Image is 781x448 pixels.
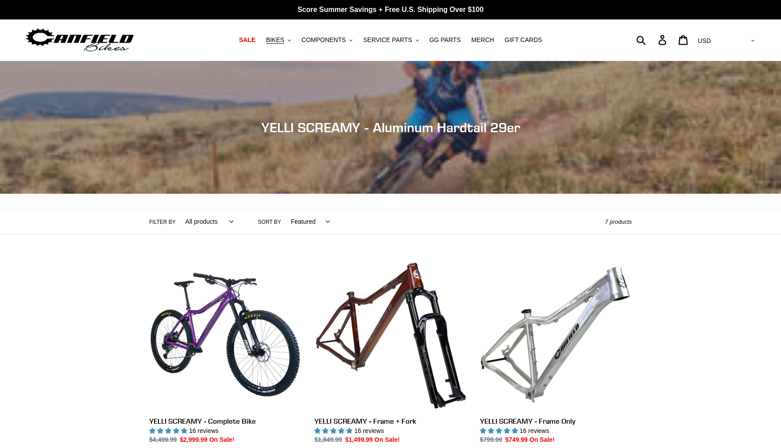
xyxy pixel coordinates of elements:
[500,34,547,46] a: GIFT CARDS
[24,26,135,54] img: Canfield Bikes
[425,34,465,46] a: GG PARTS
[149,218,176,226] label: Filter by
[605,218,632,225] span: 7 products
[239,36,255,44] span: SALE
[641,30,664,50] input: Search
[297,34,357,46] button: COMPONENTS
[429,36,461,44] span: GG PARTS
[235,34,260,46] a: SALE
[266,36,284,44] span: BIKES
[359,34,423,46] button: SERVICE PARTS
[505,36,542,44] span: GIFT CARDS
[261,119,520,135] span: YELLI SCREAMY - Aluminum Hardtail 29er
[363,36,412,44] span: SERVICE PARTS
[472,36,494,44] span: MERCH
[258,218,281,226] label: Sort by
[262,34,295,46] button: BIKES
[467,34,499,46] a: MERCH
[302,36,346,44] span: COMPONENTS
